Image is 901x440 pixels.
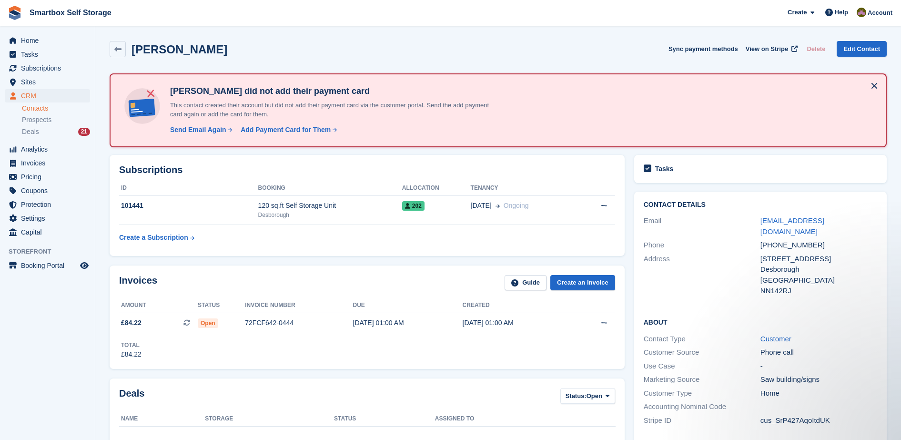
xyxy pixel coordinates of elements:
div: [DATE] 01:00 AM [353,318,463,328]
span: Booking Portal [21,259,78,272]
div: NN142RJ [760,286,877,297]
div: Add Payment Card for Them [241,125,331,135]
span: Invoices [21,156,78,170]
div: 21 [78,128,90,136]
button: Status: Open [560,388,615,404]
th: Tenancy [471,181,578,196]
span: Prospects [22,115,51,124]
a: menu [5,170,90,184]
h2: Contact Details [644,201,877,209]
a: menu [5,225,90,239]
th: Amount [119,298,198,313]
th: Created [463,298,572,313]
div: Create a Subscription [119,233,188,243]
div: [DATE] 01:00 AM [463,318,572,328]
div: [PHONE_NUMBER] [760,240,877,251]
div: Contact Type [644,334,760,345]
span: Tasks [21,48,78,61]
span: Analytics [21,143,78,156]
span: CRM [21,89,78,102]
span: Deals [22,127,39,136]
button: Delete [803,41,829,57]
a: menu [5,259,90,272]
a: menu [5,212,90,225]
img: no-card-linked-e7822e413c904bf8b177c4d89f31251c4716f9871600ec3ca5bfc59e148c83f4.svg [122,86,162,126]
span: £84.22 [121,318,142,328]
a: Prospects [22,115,90,125]
a: Smartbox Self Storage [26,5,115,20]
span: Settings [21,212,78,225]
span: Ongoing [504,202,529,209]
a: Create a Subscription [119,229,194,246]
a: Add Payment Card for Them [237,125,338,135]
th: Storage [205,411,334,427]
h2: Subscriptions [119,164,615,175]
span: Home [21,34,78,47]
a: menu [5,75,90,89]
a: menu [5,89,90,102]
a: menu [5,156,90,170]
h2: Deals [119,388,144,406]
a: Preview store [79,260,90,271]
th: Status [334,411,435,427]
a: menu [5,48,90,61]
div: Stripe ID [644,415,760,426]
span: [DATE] [471,201,492,211]
img: stora-icon-8386f47178a22dfd0bd8f6a31ec36ba5ce8667c1dd55bd0f319d3a0aa187defe.svg [8,6,22,20]
span: Status: [566,391,587,401]
span: Sites [21,75,78,89]
a: [EMAIL_ADDRESS][DOMAIN_NAME] [760,216,824,235]
th: Invoice number [245,298,353,313]
h2: Invoices [119,275,157,291]
h2: [PERSON_NAME] [132,43,227,56]
div: £84.22 [121,349,142,359]
th: Booking [258,181,402,196]
span: Pricing [21,170,78,184]
div: Customer Type [644,388,760,399]
span: Storefront [9,247,95,256]
h4: [PERSON_NAME] did not add their payment card [166,86,500,97]
a: Deals 21 [22,127,90,137]
a: menu [5,184,90,197]
span: 202 [402,201,425,211]
p: This contact created their account but did not add their payment card via the customer portal. Se... [166,101,500,119]
div: Marketing Source [644,374,760,385]
a: menu [5,143,90,156]
span: View on Stripe [746,44,788,54]
a: Guide [505,275,547,291]
div: Phone [644,240,760,251]
div: [STREET_ADDRESS] [760,254,877,265]
div: Desborough [760,264,877,275]
div: [GEOGRAPHIC_DATA] [760,275,877,286]
span: Subscriptions [21,61,78,75]
div: Customer Source [644,347,760,358]
span: Protection [21,198,78,211]
div: Desborough [258,211,402,219]
th: ID [119,181,258,196]
span: Help [835,8,848,17]
div: 72FCF642-0444 [245,318,353,328]
div: 120 sq.ft Self Storage Unit [258,201,402,211]
span: Open [587,391,602,401]
span: Create [788,8,807,17]
h2: About [644,317,877,327]
th: Due [353,298,463,313]
span: Capital [21,225,78,239]
div: Send Email Again [170,125,226,135]
div: Use Case [644,361,760,372]
a: Edit Contact [837,41,887,57]
div: 101441 [119,201,258,211]
div: Accounting Nominal Code [644,401,760,412]
th: Name [119,411,205,427]
span: Account [868,8,892,18]
a: Create an Invoice [550,275,615,291]
a: Customer [760,335,791,343]
th: Status [198,298,245,313]
th: Assigned to [435,411,615,427]
a: menu [5,198,90,211]
a: menu [5,34,90,47]
th: Allocation [402,181,471,196]
a: Contacts [22,104,90,113]
a: menu [5,61,90,75]
button: Sync payment methods [668,41,738,57]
